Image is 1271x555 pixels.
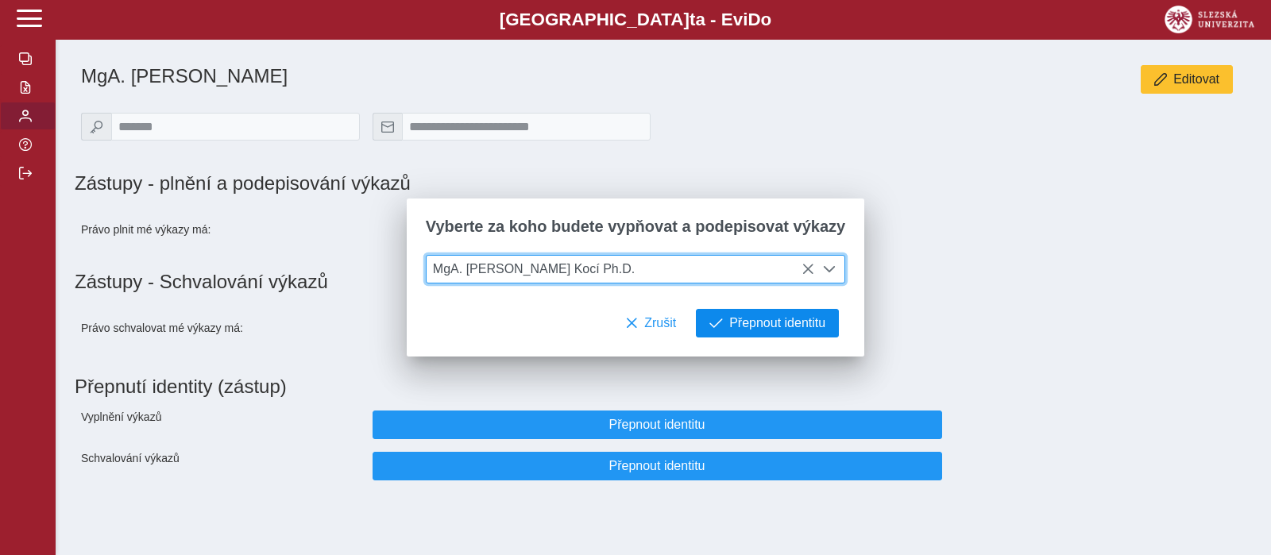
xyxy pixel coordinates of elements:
button: Přepnout identitu [373,410,942,439]
span: Přepnout identitu [386,459,929,473]
button: Editovat [1141,65,1233,94]
span: t [690,10,695,29]
h1: Zástupy - Schvalování výkazů [75,271,1252,293]
h1: MgA. [PERSON_NAME] [81,65,844,87]
h1: Přepnutí identity (zástup) [75,369,1239,404]
span: Přepnout identitu [729,316,825,330]
span: o [761,10,772,29]
span: Zrušit [644,316,676,330]
div: Schvalování výkazů [75,445,366,487]
div: Vyplnění výkazů [75,404,366,445]
h1: Zástupy - plnění a podepisování výkazů [75,172,844,195]
span: D [748,10,760,29]
span: Vyberte za koho budete vypňovat a podepisovat výkazy [426,218,845,236]
b: [GEOGRAPHIC_DATA] a - Evi [48,10,1223,30]
button: Zrušit [612,309,690,337]
div: Právo plnit mé výkazy má: [75,207,366,252]
button: Přepnout identitu [696,309,839,337]
div: Právo schvalovat mé výkazy má: [75,306,366,350]
img: logo_web_su.png [1165,6,1254,33]
span: MgA. [PERSON_NAME] Kocí Ph.D. [427,256,815,283]
span: Editovat [1173,72,1219,87]
button: Přepnout identitu [373,452,942,480]
span: Přepnout identitu [386,418,929,432]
